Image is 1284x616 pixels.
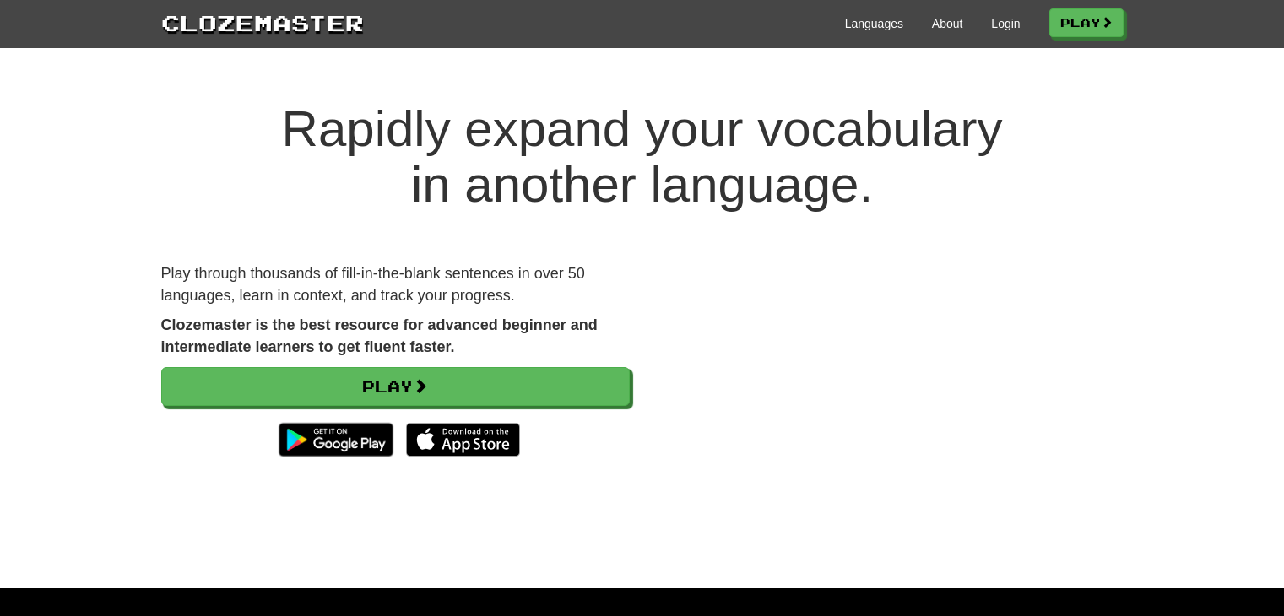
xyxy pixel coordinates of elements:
img: Get it on Google Play [270,414,401,465]
strong: Clozemaster is the best resource for advanced beginner and intermediate learners to get fluent fa... [161,316,598,355]
a: Play [1049,8,1124,37]
a: Play [161,367,630,406]
a: Languages [845,15,903,32]
img: Download_on_the_App_Store_Badge_US-UK_135x40-25178aeef6eb6b83b96f5f2d004eda3bffbb37122de64afbaef7... [406,423,520,457]
p: Play through thousands of fill-in-the-blank sentences in over 50 languages, learn in context, and... [161,263,630,306]
a: Login [991,15,1020,32]
a: Clozemaster [161,7,364,38]
a: About [932,15,963,32]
